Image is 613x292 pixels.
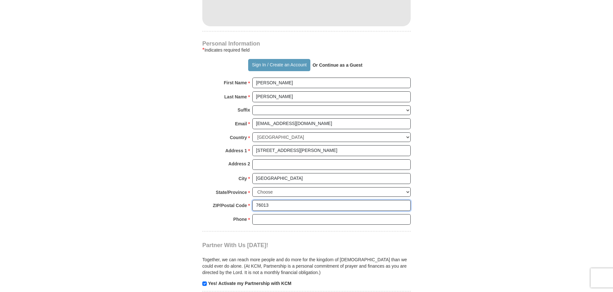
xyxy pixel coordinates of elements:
[248,59,310,71] button: Sign In / Create an Account
[230,133,247,142] strong: Country
[216,188,247,197] strong: State/Province
[202,46,411,54] div: Indicates required field
[225,146,247,155] strong: Address 1
[202,256,411,276] p: Together, we can reach more people and do more for the kingdom of [DEMOGRAPHIC_DATA] than we coul...
[202,41,411,46] h4: Personal Information
[239,174,247,183] strong: City
[238,105,250,114] strong: Suffix
[202,242,268,248] span: Partner With Us [DATE]!
[224,92,247,101] strong: Last Name
[213,201,247,210] strong: ZIP/Postal Code
[313,63,363,68] strong: Or Continue as a Guest
[235,119,247,128] strong: Email
[224,78,247,87] strong: First Name
[208,281,291,286] strong: Yes! Activate my Partnership with KCM
[233,215,247,224] strong: Phone
[228,159,250,168] strong: Address 2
